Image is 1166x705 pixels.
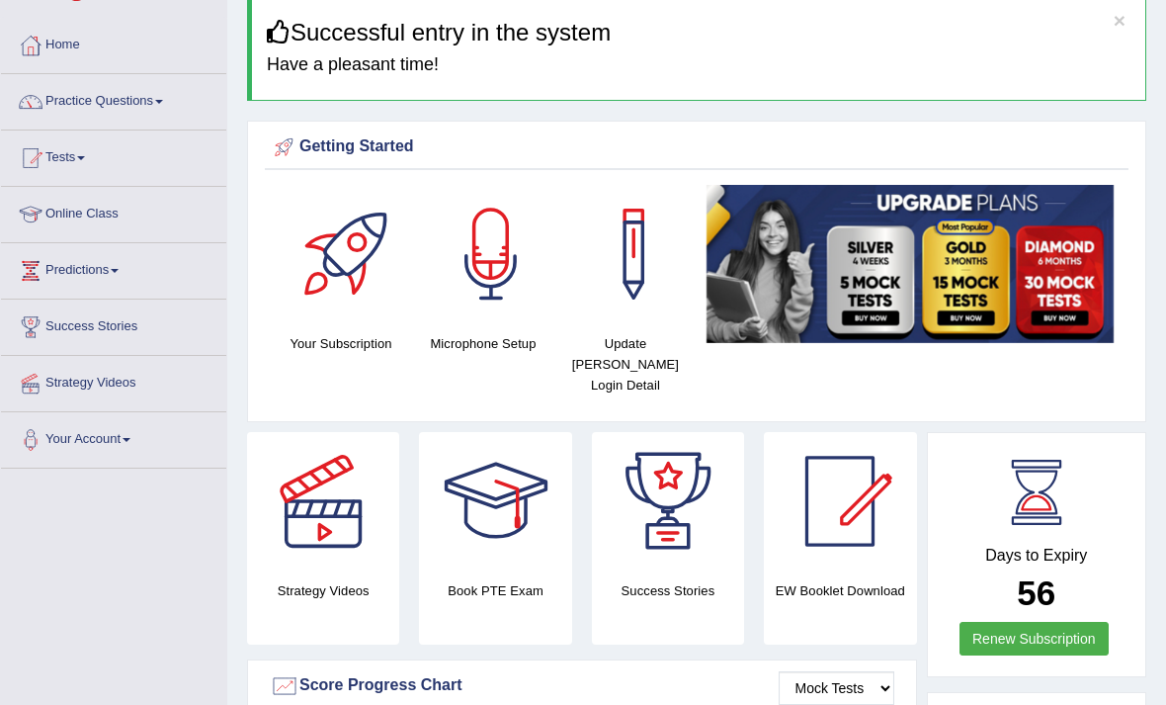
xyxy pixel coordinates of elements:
a: Predictions [1,243,226,293]
h4: Have a pleasant time! [267,55,1130,75]
h4: Days to Expiry [950,547,1124,565]
a: Success Stories [1,300,226,349]
h4: Update [PERSON_NAME] Login Detail [564,333,687,396]
a: Renew Subscription [959,622,1109,656]
h4: Microphone Setup [422,333,544,354]
button: × [1114,10,1125,31]
a: Online Class [1,187,226,236]
a: Strategy Videos [1,356,226,405]
h4: Success Stories [592,580,744,601]
h4: EW Booklet Download [764,580,916,601]
h4: Strategy Videos [247,580,399,601]
h3: Successful entry in the system [267,20,1130,45]
a: Your Account [1,412,226,462]
img: small5.jpg [707,185,1114,342]
h4: Your Subscription [280,333,402,354]
a: Home [1,18,226,67]
div: Getting Started [270,132,1124,162]
a: Tests [1,131,226,180]
a: Practice Questions [1,74,226,124]
b: 56 [1017,573,1055,612]
div: Score Progress Chart [270,671,894,701]
h4: Book PTE Exam [419,580,571,601]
